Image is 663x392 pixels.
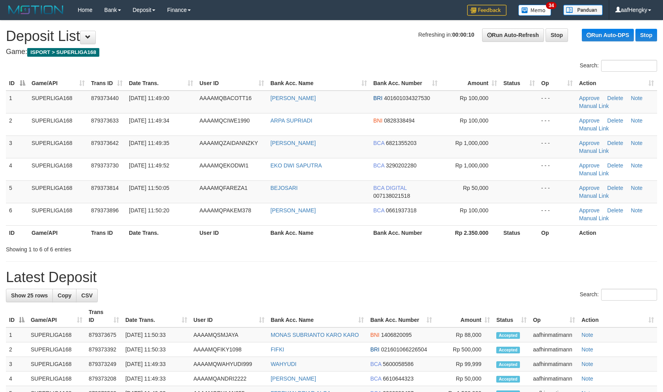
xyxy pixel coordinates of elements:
[28,113,88,136] td: SUPERLIGA168
[435,327,493,342] td: Rp 88,000
[482,28,544,42] a: Run Auto-Refresh
[199,185,248,191] span: AAAAMQFAREZA1
[370,361,381,367] span: BCA
[28,158,88,180] td: SUPERLIGA168
[579,162,600,169] a: Approve
[538,76,576,91] th: Op: activate to sort column ascending
[6,357,28,372] td: 3
[538,136,576,158] td: - - -
[190,342,268,357] td: AAAAMQFIKY1098
[546,28,568,42] a: Stop
[271,332,359,338] a: MONAS SUBRIANTO KARO KARO
[6,242,270,253] div: Showing 1 to 6 of 6 entries
[271,375,316,382] a: [PERSON_NAME]
[91,207,119,214] span: 879373896
[538,225,576,240] th: Op
[129,207,169,214] span: [DATE] 11:50:20
[538,91,576,113] td: - - -
[386,162,417,169] span: Copy 3290202280 to clipboard
[28,91,88,113] td: SUPERLIGA168
[86,327,122,342] td: 879373675
[76,289,98,302] a: CSV
[6,372,28,386] td: 4
[538,203,576,225] td: - - -
[28,327,86,342] td: SUPERLIGA168
[28,225,88,240] th: Game/API
[530,357,578,372] td: aafhinmatimann
[91,95,119,101] span: 879373440
[199,95,251,101] span: AAAAMQBACOTT16
[500,76,538,91] th: Status: activate to sort column ascending
[6,91,28,113] td: 1
[86,372,122,386] td: 879373208
[126,76,196,91] th: Date Trans.: activate to sort column ascending
[441,76,500,91] th: Amount: activate to sort column ascending
[631,207,643,214] a: Note
[386,140,417,146] span: Copy 6821355203 to clipboard
[370,375,381,382] span: BCA
[6,76,28,91] th: ID: activate to sort column descending
[582,29,634,41] a: Run Auto-DPS
[452,32,474,38] strong: 00:00:10
[631,185,643,191] a: Note
[579,140,600,146] a: Approve
[579,207,600,214] a: Approve
[122,372,190,386] td: [DATE] 11:49:33
[435,357,493,372] td: Rp 99,999
[581,361,593,367] a: Note
[6,269,657,285] h1: Latest Deposit
[580,60,657,72] label: Search:
[435,305,493,327] th: Amount: activate to sort column ascending
[538,113,576,136] td: - - -
[27,48,99,57] span: ISPORT > SUPERLIGA168
[581,332,593,338] a: Note
[435,342,493,357] td: Rp 500,000
[607,185,623,191] a: Delete
[268,305,367,327] th: Bank Acc. Name: activate to sort column ascending
[86,342,122,357] td: 879373392
[496,361,520,368] span: Accepted
[563,5,603,15] img: panduan.png
[579,193,609,199] a: Manual Link
[576,225,657,240] th: Action
[86,357,122,372] td: 879373249
[580,289,657,301] label: Search:
[500,225,538,240] th: Status
[538,158,576,180] td: - - -
[28,136,88,158] td: SUPERLIGA168
[493,305,530,327] th: Status: activate to sort column ascending
[270,162,322,169] a: EKO DWI SAPUTRA
[579,148,609,154] a: Manual Link
[270,140,316,146] a: [PERSON_NAME]
[607,162,623,169] a: Delete
[6,48,657,56] h4: Game:
[190,372,268,386] td: AAAAMQANDRI2222
[11,292,48,299] span: Show 25 rows
[270,185,298,191] a: BEJOSARI
[199,207,251,214] span: AAAAMQPAKEM378
[267,225,370,240] th: Bank Acc. Name
[373,185,407,191] span: BCA DIGITAL
[496,332,520,339] span: Accepted
[370,225,441,240] th: Bank Acc. Number
[579,103,609,109] a: Manual Link
[6,327,28,342] td: 1
[91,162,119,169] span: 879373730
[373,162,384,169] span: BCA
[199,140,258,146] span: AAAAMQZAIDANNZKY
[129,95,169,101] span: [DATE] 11:49:00
[122,342,190,357] td: [DATE] 11:50:33
[88,76,126,91] th: Trans ID: activate to sort column ascending
[384,95,430,101] span: Copy 401601034327530 to clipboard
[190,357,268,372] td: AAAAMQWAHYUDI999
[579,95,600,101] a: Approve
[455,140,488,146] span: Rp 1,000,000
[199,162,248,169] span: AAAAMQEKODWI1
[122,327,190,342] td: [DATE] 11:50:33
[467,5,507,16] img: Feedback.jpg
[271,346,284,353] a: FIFKI
[129,140,169,146] span: [DATE] 11:49:35
[199,117,250,124] span: AAAAMQCIWE1990
[579,125,609,132] a: Manual Link
[6,158,28,180] td: 4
